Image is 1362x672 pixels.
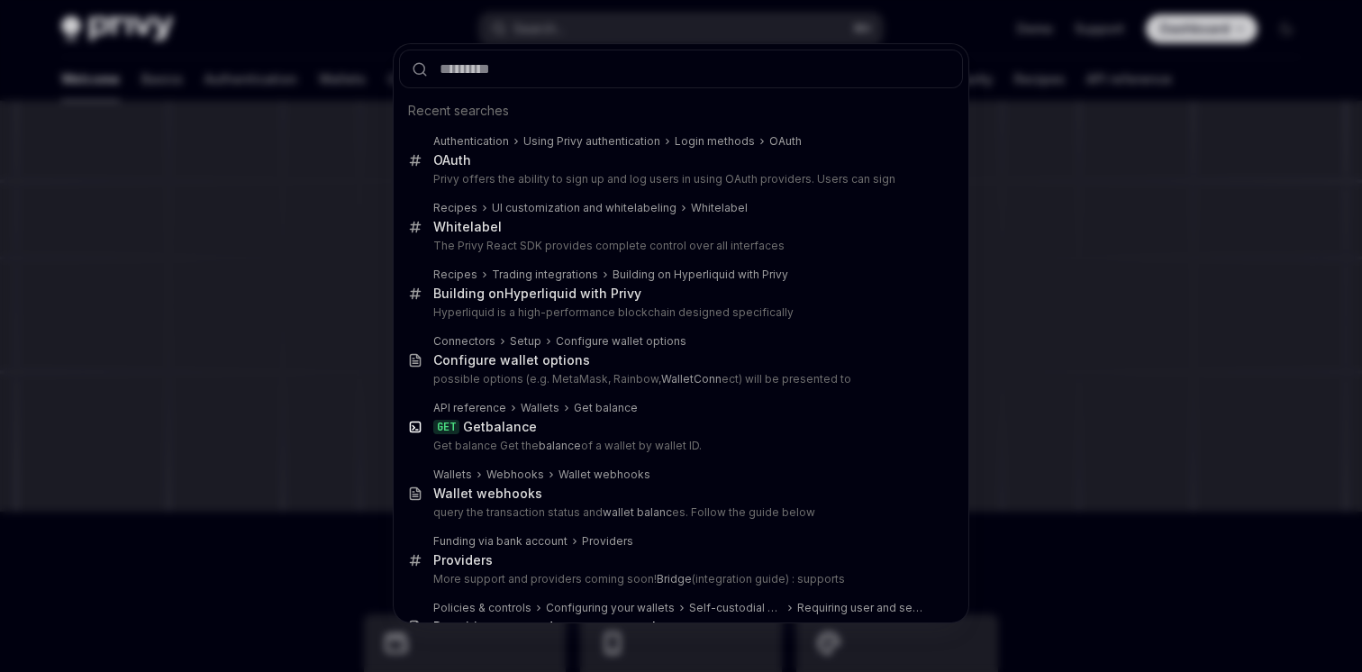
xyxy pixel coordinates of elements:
[433,601,531,615] div: Policies & controls
[691,201,748,215] div: Whitelabel
[797,601,925,615] div: Requiring user and server approvals
[433,134,509,149] div: Authentication
[492,201,676,215] div: UI customization and whitelabeling
[675,134,755,149] div: Login methods
[433,572,925,586] p: More support and providers coming soon! (integration guide) : supports
[433,201,477,215] div: Recipes
[433,334,495,349] div: Connectors
[433,534,567,549] div: Funding via bank account
[433,486,542,502] div: Wallet webhooks
[558,468,650,482] div: Wallet webhooks
[433,439,925,453] p: Get balance Get the of a wallet by wallet ID.
[433,239,925,253] p: The Privy React SDK provides complete control over all interfaces
[433,219,502,234] b: Whitelabel
[433,372,925,386] p: possible options (e.g. MetaMask, Rainbow, ect) will be presented to
[661,372,722,386] b: WalletConn
[433,268,477,282] div: Recipes
[521,401,559,415] div: Wallets
[433,401,506,415] div: API reference
[433,420,459,434] div: GET
[492,268,598,282] div: Trading integrations
[546,601,675,615] div: Configuring your wallets
[613,268,788,282] div: Building on Hyperliquid with Privy
[433,172,925,186] p: Privy offers the ability to sign up and log users in using OAuth providers. Users can sign
[463,419,537,435] div: Get
[433,305,925,320] p: Hyperliquid is a high-performance blockchain designed specifically
[408,102,509,120] span: Recent searches
[486,468,544,482] div: Webhooks
[433,352,590,368] div: Configure wallet options
[504,286,541,301] b: Hyper
[433,505,925,520] p: query the transaction status and es. Follow the guide below
[433,468,472,482] div: Wallets
[433,552,493,568] div: Providers
[539,439,581,452] b: balance
[769,134,802,149] div: OAuth
[510,334,541,349] div: Setup
[433,286,641,302] div: Building on liquid with Privy
[433,152,471,168] b: OAuth
[486,419,537,434] b: balance
[433,619,663,635] div: Requiring user and server approvals
[523,134,660,149] div: Using Privy authentication
[574,401,638,415] div: Get balance
[603,505,672,519] b: wallet balanc
[582,534,633,549] div: Providers
[689,601,783,615] div: Self-custodial user wallets
[556,334,686,349] div: Configure wallet options
[657,572,692,586] b: Bridge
